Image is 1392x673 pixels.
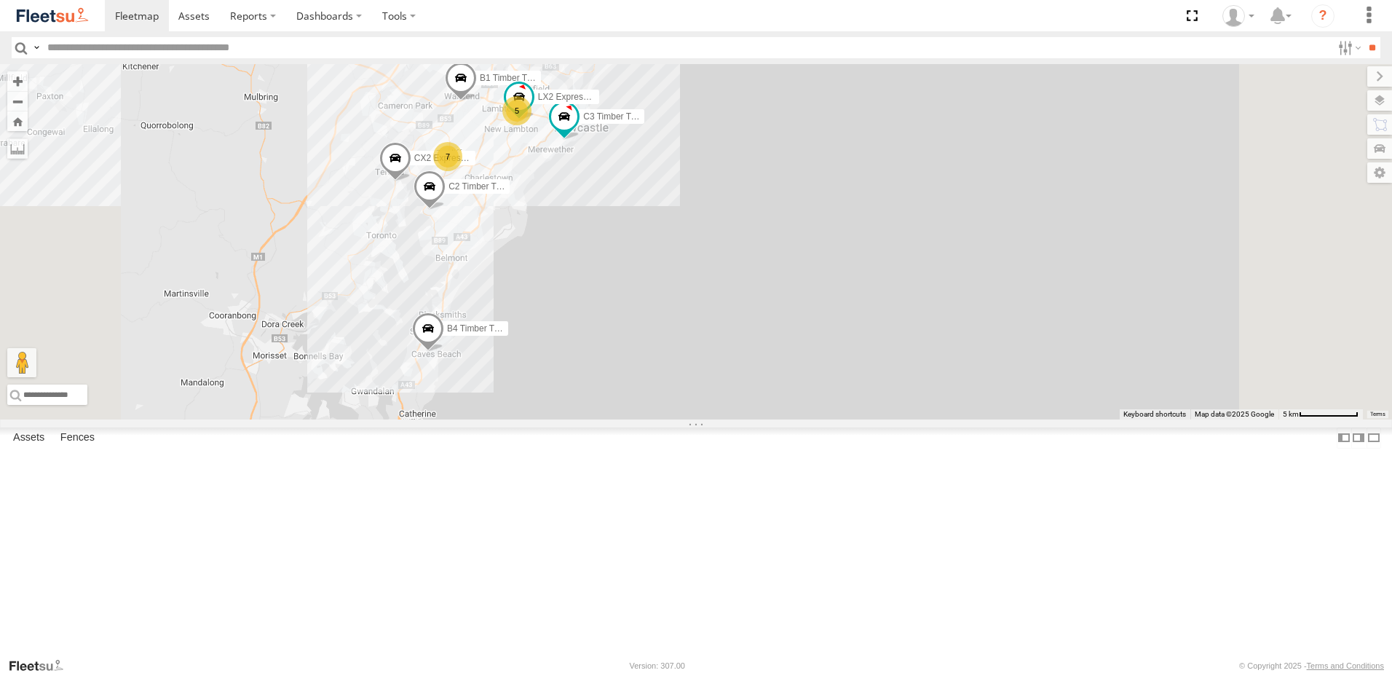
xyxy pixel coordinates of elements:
span: Map data ©2025 Google [1195,410,1274,418]
span: C3 Timber Truck [583,111,647,122]
a: Terms and Conditions [1307,661,1384,670]
label: Search Query [31,37,42,58]
div: 5 [502,96,531,125]
label: Fences [53,428,102,448]
div: 7 [433,142,462,171]
img: fleetsu-logo-horizontal.svg [15,6,90,25]
label: Assets [6,428,52,448]
span: C2 Timber Truck [448,181,513,192]
i: ? [1311,4,1334,28]
button: Zoom Home [7,111,28,131]
button: Keyboard shortcuts [1123,409,1186,420]
a: Terms (opens in new tab) [1370,412,1385,417]
span: B1 Timber Truck [480,73,543,83]
button: Map Scale: 5 km per 78 pixels [1278,409,1363,420]
span: CX2 Express Ute [414,153,481,163]
a: Visit our Website [8,658,75,673]
span: LX2 Express Ute [538,93,604,103]
span: B4 Timber Truck [447,323,510,334]
label: Hide Summary Table [1367,428,1381,449]
label: Dock Summary Table to the Right [1351,428,1366,449]
div: Brodie Roesler [1217,5,1259,27]
label: Search Filter Options [1332,37,1364,58]
button: Zoom in [7,71,28,91]
label: Measure [7,138,28,159]
button: Drag Pegman onto the map to open Street View [7,348,36,377]
label: Map Settings [1367,162,1392,183]
div: © Copyright 2025 - [1239,661,1384,670]
label: Dock Summary Table to the Left [1337,428,1351,449]
span: 5 km [1283,410,1299,418]
div: Version: 307.00 [630,661,685,670]
button: Zoom out [7,91,28,111]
